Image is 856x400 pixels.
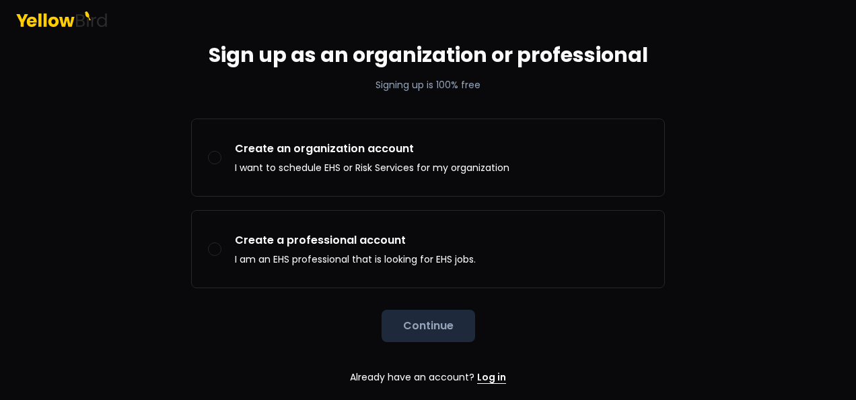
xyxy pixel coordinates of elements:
[235,141,509,157] p: Create an organization account
[235,232,476,248] p: Create a professional account
[209,43,648,67] h1: Sign up as an organization or professional
[208,151,221,164] button: Create an organization accountI want to schedule EHS or Risk Services for my organization
[235,161,509,174] p: I want to schedule EHS or Risk Services for my organization
[477,364,506,391] a: Log in
[235,253,476,266] p: I am an EHS professional that is looking for EHS jobs.
[191,364,665,391] p: Already have an account?
[209,78,648,92] p: Signing up is 100% free
[208,242,221,256] button: Create a professional accountI am an EHS professional that is looking for EHS jobs.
